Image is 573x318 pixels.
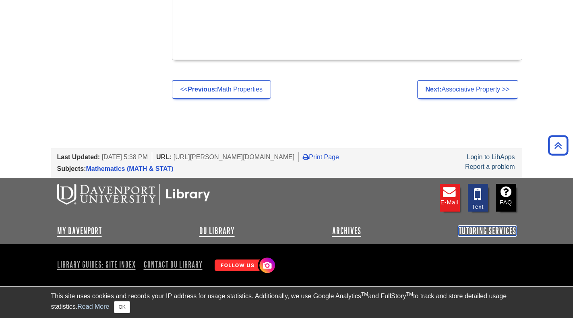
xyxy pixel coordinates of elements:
a: FAQ [496,184,516,212]
button: Close [114,301,130,313]
sup: TM [361,291,368,297]
a: Archives [332,226,361,236]
span: [DATE] 5:38 PM [102,154,148,160]
a: Login to LibApps [467,154,515,160]
a: My Davenport [57,226,102,236]
a: DU Library [199,226,235,236]
a: Next:Associative Property >> [417,80,518,99]
a: Back to Top [545,140,571,151]
span: Last Updated: [57,154,100,160]
div: This site uses cookies and records your IP address for usage statistics. Additionally, we use Goo... [51,291,522,313]
strong: Previous: [188,86,217,93]
a: Report a problem [465,163,515,170]
span: URL: [156,154,172,160]
span: [URL][PERSON_NAME][DOMAIN_NAME] [174,154,295,160]
img: DU Libraries [57,184,210,205]
a: Contact DU Library [141,258,206,271]
a: Print Page [303,154,339,160]
a: E-mail [440,184,460,212]
a: Mathematics (MATH & STAT) [86,165,174,172]
sup: TM [406,291,413,297]
span: Subjects: [57,165,86,172]
img: Follow Us! Instagram [211,254,277,277]
a: Read More [77,303,109,310]
a: <<Previous:Math Properties [172,80,271,99]
a: Text [468,184,488,212]
i: Print Page [303,154,309,160]
a: Tutoring Services [459,226,516,236]
strong: Next: [426,86,442,93]
a: Library Guides: Site Index [57,258,139,271]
